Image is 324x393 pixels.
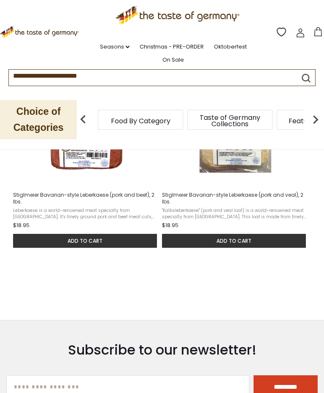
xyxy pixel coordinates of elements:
[100,42,130,51] a: Seasons
[13,221,30,230] span: $18.95
[13,192,158,205] span: Stiglmeier Bavarian-style Leberkaese (pork and beef), 2 lbs.
[6,342,318,358] h3: Subscribe to our newsletter!
[196,114,264,127] a: Taste of Germany Collections
[13,116,160,248] a: Stiglmeier Bavarian-style Leberkaese (pork and beef), 2 lbs.
[162,221,178,230] span: $18.95
[140,42,204,51] a: Christmas - PRE-ORDER
[162,192,307,205] span: Stiglmeier Bavarian-style Leberkaese (pork and veal), 2 lbs.
[13,207,158,219] span: Leberkaese is a world-renowned meat specialty from [GEOGRAPHIC_DATA]. It's finely ground pork and...
[162,116,309,248] a: Stiglmeier Bavarian-style Leberkaese (pork and veal), 2 lbs.
[162,234,306,248] button: Add to cart
[75,111,92,128] img: previous arrow
[13,234,157,248] button: Add to cart
[307,111,324,128] img: next arrow
[162,207,307,219] span: "Kalbsleberkaese" (pork and veal loaf) is a world-renowned meat specialty from [GEOGRAPHIC_DATA]....
[111,118,170,124] a: Food By Category
[162,55,184,65] a: On Sale
[214,42,247,51] a: Oktoberfest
